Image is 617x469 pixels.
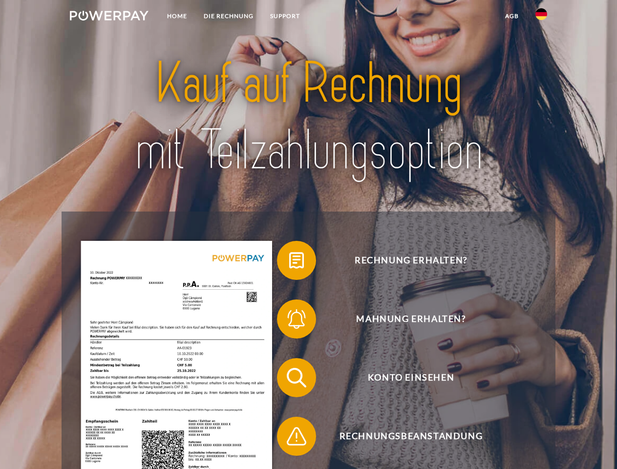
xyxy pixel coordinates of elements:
button: Rechnungsbeanstandung [277,417,531,456]
button: Konto einsehen [277,358,531,397]
a: SUPPORT [262,7,308,25]
img: qb_search.svg [284,365,309,390]
img: logo-powerpay-white.svg [70,11,149,21]
a: Home [159,7,195,25]
img: qb_warning.svg [284,424,309,448]
a: agb [497,7,527,25]
img: qb_bell.svg [284,307,309,331]
button: Rechnung erhalten? [277,241,531,280]
span: Rechnung erhalten? [291,241,531,280]
img: title-powerpay_de.svg [93,47,524,187]
img: qb_bill.svg [284,248,309,273]
span: Konto einsehen [291,358,531,397]
a: DIE RECHNUNG [195,7,262,25]
span: Rechnungsbeanstandung [291,417,531,456]
span: Mahnung erhalten? [291,299,531,339]
img: de [535,8,547,20]
button: Mahnung erhalten? [277,299,531,339]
